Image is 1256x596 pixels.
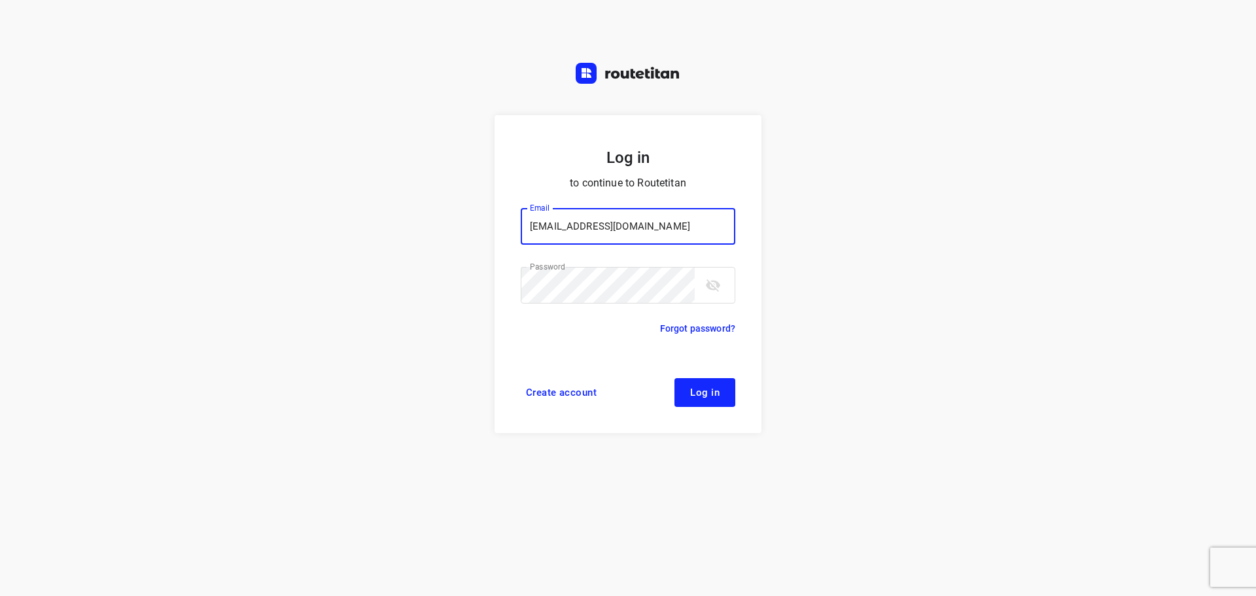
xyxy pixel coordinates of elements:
h5: Log in [521,147,735,169]
button: Log in [674,378,735,407]
span: Log in [690,387,720,398]
button: toggle password visibility [700,272,726,298]
span: Create account [526,387,597,398]
p: to continue to Routetitan [521,174,735,192]
a: Routetitan [576,63,680,87]
img: Routetitan [576,63,680,84]
a: Forgot password? [660,321,735,336]
a: Create account [521,378,602,407]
